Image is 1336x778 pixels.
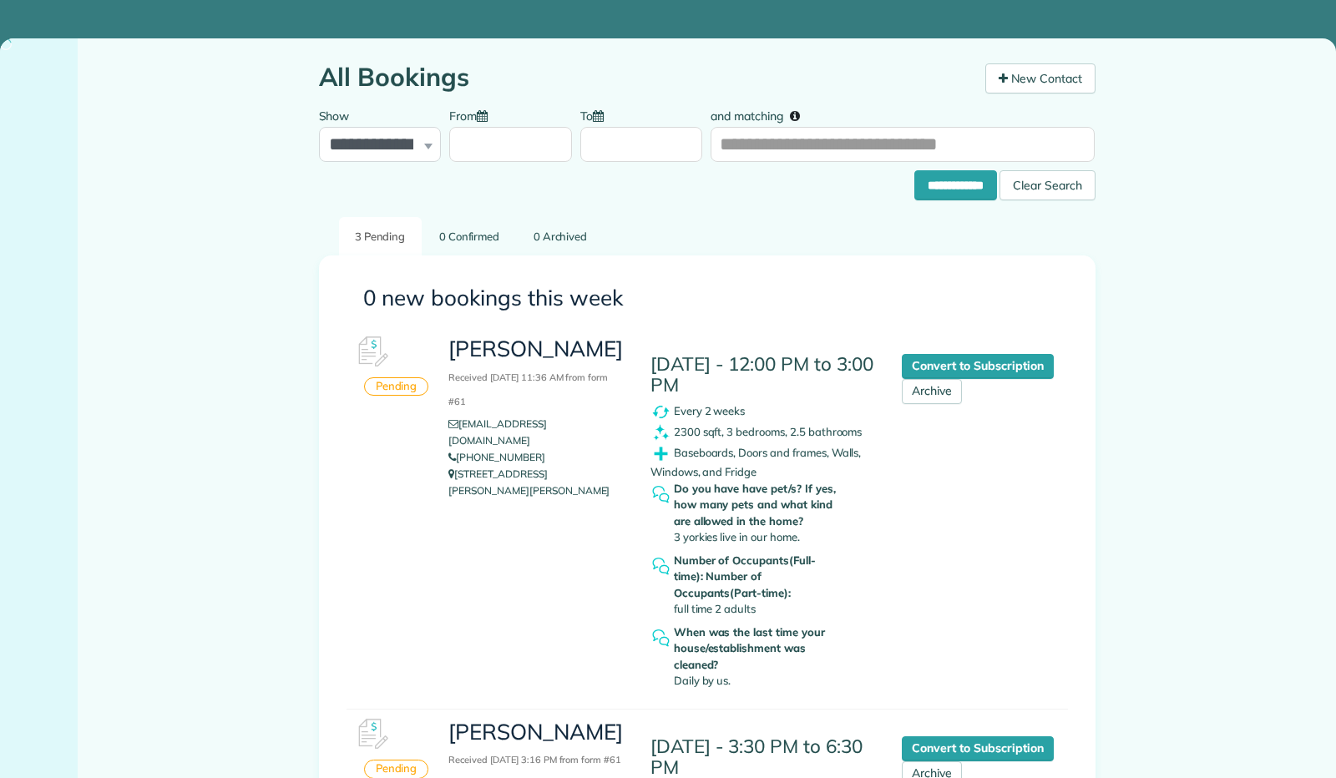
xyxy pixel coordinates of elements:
[517,217,603,256] a: 0 Archived
[448,754,621,765] small: Received [DATE] 3:16 PM from form #61
[650,628,671,649] img: question_symbol_icon-fa7b350da2b2fea416cef77984ae4cf4944ea5ab9e3d5925827a5d6b7129d3f6.png
[650,556,671,577] img: question_symbol_icon-fa7b350da2b2fea416cef77984ae4cf4944ea5ab9e3d5925827a5d6b7129d3f6.png
[674,404,746,417] span: Every 2 weeks
[448,337,625,409] h3: [PERSON_NAME]
[347,327,397,377] img: Booking #146306
[902,379,962,404] a: Archive
[650,402,671,422] img: recurrence_symbol_icon-7cc721a9f4fb8f7b0289d3d97f09a2e367b638918f1a67e51b1e7d8abe5fb8d8.png
[448,720,625,768] h3: [PERSON_NAME]
[985,63,1096,93] a: New Contact
[448,466,625,499] p: [STREET_ADDRESS][PERSON_NAME][PERSON_NAME]
[423,217,516,256] a: 0 Confirmed
[650,484,671,505] img: question_symbol_icon-fa7b350da2b2fea416cef77984ae4cf4944ea5ab9e3d5925827a5d6b7129d3f6.png
[448,371,608,407] small: Received [DATE] 11:36 AM from form #61
[674,425,863,438] span: 2300 sqft, 3 bedrooms, 2.5 bathrooms
[364,377,429,397] div: Pending
[347,710,397,760] img: Booking #96436
[580,99,612,130] label: To
[711,99,812,130] label: and matching
[650,736,878,777] h4: [DATE] - 3:30 PM to 6:30 PM
[674,602,756,615] span: full time 2 adults
[674,674,731,687] span: Daily by us.
[448,451,544,463] a: [PHONE_NUMBER]
[650,443,671,464] img: extras_symbol_icon-f5f8d448bd4f6d592c0b405ff41d4b7d97c126065408080e4130a9468bdbe444.png
[650,354,878,395] h4: [DATE] - 12:00 PM to 3:00 PM
[339,217,422,256] a: 3 Pending
[650,422,671,443] img: clean_symbol_icon-dd072f8366c07ea3eb8378bb991ecd12595f4b76d916a6f83395f9468ae6ecae.png
[449,99,496,130] label: From
[902,736,1053,761] a: Convert to Subscription
[999,170,1096,200] div: Clear Search
[448,417,546,447] a: [EMAIL_ADDRESS][DOMAIN_NAME]
[674,624,843,674] strong: When was the last time your house/establishment was cleaned?
[674,553,843,602] strong: Number of Occupants(Full-time): Number of Occupants(Part-time):
[319,63,973,91] h1: All Bookings
[674,481,843,530] strong: Do you have have pet/s? If yes, how many pets and what kind are allowed in the home?
[902,354,1053,379] a: Convert to Subscription
[650,446,862,478] span: Baseboards, Doors and frames, Walls, Windows, and Fridge
[363,286,1051,311] h3: 0 new bookings this week
[674,530,800,543] span: 3 yorkies live in our home.
[999,173,1096,186] a: Clear Search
